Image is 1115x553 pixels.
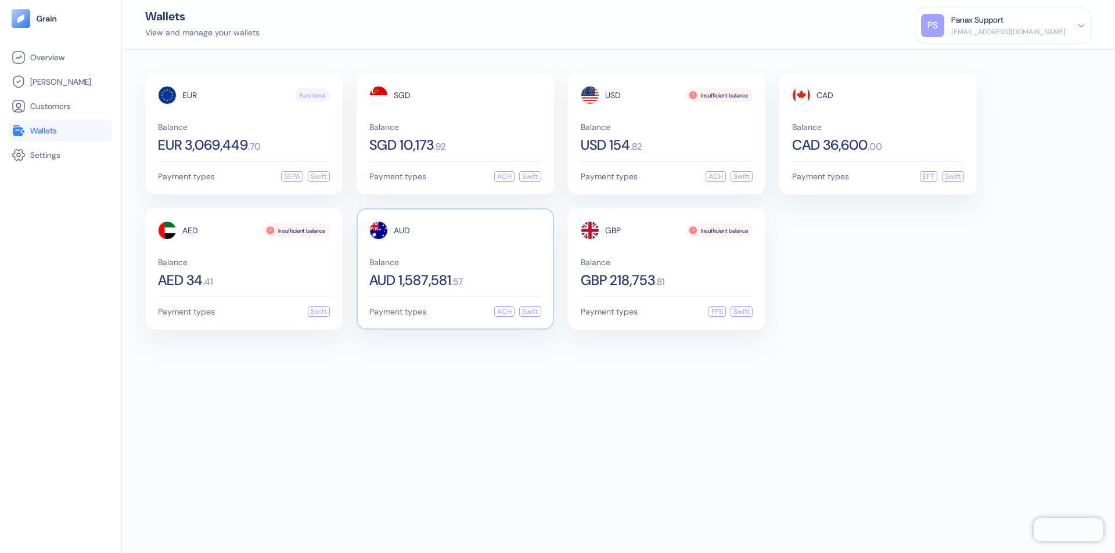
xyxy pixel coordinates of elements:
[630,142,642,151] span: . 82
[921,14,944,37] div: PS
[182,226,198,234] span: AED
[12,148,110,162] a: Settings
[158,308,215,316] span: Payment types
[394,91,411,99] span: SGD
[12,50,110,64] a: Overview
[686,88,753,102] div: Insufficient balance
[30,76,91,88] span: [PERSON_NAME]
[12,75,110,89] a: [PERSON_NAME]
[36,15,57,23] img: logo
[581,308,638,316] span: Payment types
[494,306,515,317] div: ACH
[158,172,215,180] span: Payment types
[394,226,410,234] span: AUD
[792,172,849,180] span: Payment types
[158,138,248,152] span: EUR 3,069,449
[605,91,621,99] span: USD
[145,10,260,22] div: Wallets
[12,99,110,113] a: Customers
[708,306,726,317] div: FPS
[951,14,1003,26] div: Panax Support
[30,100,71,112] span: Customers
[308,171,330,182] div: Swift
[581,123,753,131] span: Balance
[451,277,463,287] span: . 57
[182,91,197,99] span: EUR
[731,306,753,317] div: Swift
[369,123,541,131] span: Balance
[369,258,541,266] span: Balance
[605,226,621,234] span: GBP
[817,91,833,99] span: CAD
[434,142,446,151] span: . 92
[203,277,213,287] span: . 41
[731,171,753,182] div: Swift
[30,149,60,161] span: Settings
[30,125,57,136] span: Wallets
[369,172,426,180] span: Payment types
[369,273,451,287] span: AUD 1,587,581
[581,138,630,152] span: USD 154
[706,171,726,182] div: ACH
[686,223,753,237] div: Insufficient balance
[158,123,330,131] span: Balance
[494,171,515,182] div: ACH
[1034,518,1103,541] iframe: Chatra live chat
[951,27,1066,37] div: [EMAIL_ADDRESS][DOMAIN_NAME]
[369,308,426,316] span: Payment types
[868,142,882,151] span: . 00
[519,171,541,182] div: Swift
[581,172,638,180] span: Payment types
[942,171,964,182] div: Swift
[12,124,110,138] a: Wallets
[158,273,203,287] span: AED 34
[792,138,868,152] span: CAD 36,600
[581,258,753,266] span: Balance
[581,273,655,287] span: GBP 218,753
[920,171,937,182] div: EFT
[30,52,64,63] span: Overview
[281,171,303,182] div: SEPA
[369,138,434,152] span: SGD 10,173
[655,277,665,287] span: . 81
[300,91,325,100] span: Functional
[792,123,964,131] span: Balance
[158,258,330,266] span: Balance
[308,306,330,317] div: Swift
[12,9,30,28] img: logo-tablet-V2.svg
[263,223,330,237] div: Insufficient balance
[145,27,260,39] div: View and manage your wallets
[519,306,541,317] div: Swift
[248,142,261,151] span: . 70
